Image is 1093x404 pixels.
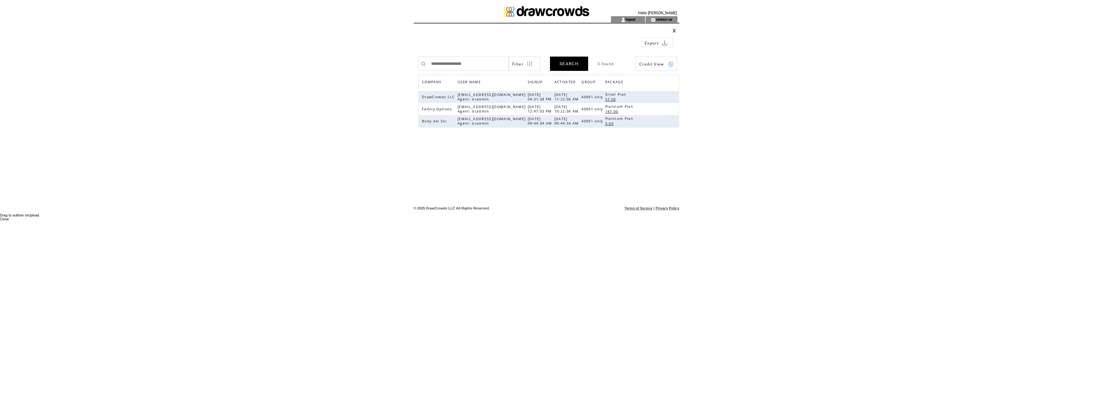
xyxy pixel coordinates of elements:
img: contact_us_icon.gif [651,17,655,22]
span: GROUP [581,78,597,87]
span: © 2025 DrawCrowds LLC All Rights Reserved [414,206,489,210]
span: PACKAGE [605,78,625,87]
span: 40691 only [581,107,604,111]
a: 57.00 [605,97,619,102]
span: Platinum Plan [605,116,635,121]
span: [DATE] 10:22:06 AM [554,105,580,113]
a: Filter [509,57,540,71]
span: ACTIVATED [554,78,578,87]
a: ACTIVATED [554,78,579,87]
a: SIGNUP [528,80,544,84]
span: 40691 only [581,95,604,99]
a: USER NAME [458,80,482,84]
span: Family Options [422,107,454,111]
span: [EMAIL_ADDRESS][DOMAIN_NAME] Agent: dcadmin [458,92,526,101]
span: [EMAIL_ADDRESS][DOMAIN_NAME] Agent: dcadmin [458,117,526,126]
a: 147.00 [605,109,621,114]
span: Silver Plan [605,92,628,97]
span: [DATE] 04:31:38 PM [528,92,553,101]
span: COMPANY [422,78,443,87]
a: contact us [655,17,672,21]
span: Platinum Plan [605,104,635,109]
span: USER NAME [458,78,482,87]
img: account_icon.gif [621,17,626,22]
a: logout [626,17,635,21]
span: [DATE] 12:47:03 PM [528,105,553,113]
span: 40691 only [581,119,604,123]
a: GROUP [581,78,599,87]
a: SEARCH [550,57,588,71]
span: SIGNUP [528,78,544,87]
a: Credit View [636,57,677,71]
span: Show filters [512,61,524,67]
span: Hello [PERSON_NAME] [638,11,677,15]
a: Privacy Policy [655,206,679,210]
span: Upload [28,213,39,217]
span: [DATE] 11:22:06 AM [554,92,580,101]
span: DrawCrowds LLC [422,95,457,99]
span: [DATE] 09:44:34 AM [554,117,580,126]
a: COMPANY [422,80,443,84]
span: 0.00 [605,121,615,126]
span: [EMAIL_ADDRESS][DOMAIN_NAME] Agent: dcadmin [458,105,526,113]
img: filters.png [527,57,533,71]
img: credits.png [668,61,674,67]
span: Show Credits View [639,61,664,67]
a: PACKAGE [605,78,627,87]
img: download.png [662,40,668,46]
span: 147.00 [605,109,620,114]
a: 0.00 [605,121,617,126]
a: Export [641,38,673,47]
a: Terms of Service [625,206,653,210]
span: [DATE] 09:44:34 AM [528,117,554,126]
span: 3 Found [598,62,614,66]
span: | [654,206,655,210]
span: Export to csv file [645,40,659,46]
span: Body del Sol [422,119,448,123]
span: 57.00 [605,97,618,102]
